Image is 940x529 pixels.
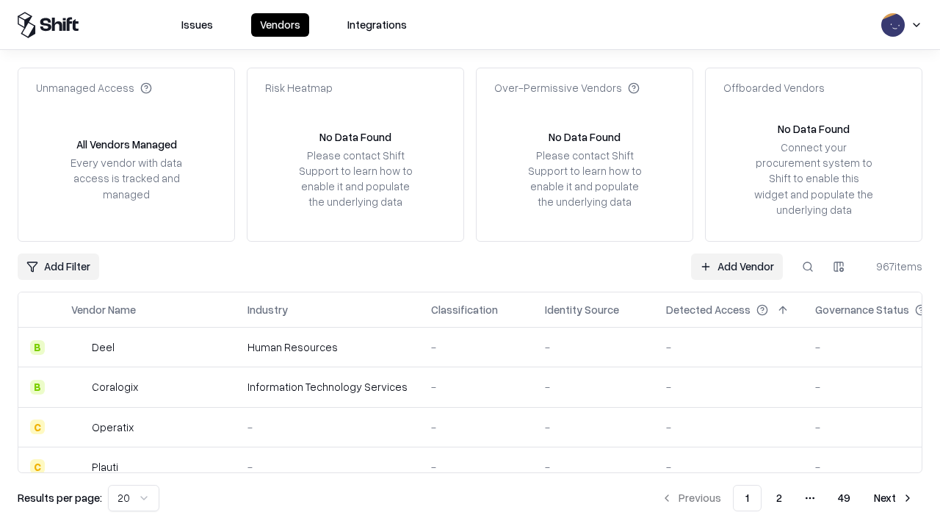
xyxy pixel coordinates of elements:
[30,459,45,474] div: C
[30,340,45,355] div: B
[753,140,875,217] div: Connect your procurement system to Shift to enable this widget and populate the underlying data
[431,459,521,475] div: -
[294,148,416,210] div: Please contact Shift Support to learn how to enable it and populate the underlying data
[30,420,45,434] div: C
[92,420,134,435] div: Operatix
[71,420,86,434] img: Operatix
[652,485,922,511] nav: pagination
[265,80,333,96] div: Risk Heatmap
[71,459,86,474] img: Plauti
[691,253,783,280] a: Add Vendor
[545,420,643,435] div: -
[30,380,45,395] div: B
[92,379,138,395] div: Coralogix
[494,80,640,96] div: Over-Permissive Vendors
[723,80,825,96] div: Offboarded Vendors
[431,379,521,395] div: -
[826,485,862,511] button: 49
[733,485,762,511] button: 1
[545,302,619,317] div: Identity Source
[71,380,86,395] img: Coralogix
[18,490,102,505] p: Results per page:
[764,485,794,511] button: 2
[864,259,922,274] div: 967 items
[545,379,643,395] div: -
[18,253,99,280] button: Add Filter
[431,302,498,317] div: Classification
[865,485,922,511] button: Next
[65,155,187,201] div: Every vendor with data access is tracked and managed
[545,339,643,355] div: -
[247,379,408,395] div: Information Technology Services
[247,302,288,317] div: Industry
[247,420,408,435] div: -
[666,379,792,395] div: -
[524,148,646,210] div: Please contact Shift Support to learn how to enable it and populate the underlying data
[666,459,792,475] div: -
[666,339,792,355] div: -
[71,340,86,355] img: Deel
[92,339,115,355] div: Deel
[92,459,118,475] div: Plauti
[431,339,521,355] div: -
[247,459,408,475] div: -
[339,13,416,37] button: Integrations
[545,459,643,475] div: -
[247,339,408,355] div: Human Resources
[778,121,850,137] div: No Data Found
[173,13,222,37] button: Issues
[251,13,309,37] button: Vendors
[815,302,909,317] div: Governance Status
[549,129,621,145] div: No Data Found
[666,302,751,317] div: Detected Access
[76,137,177,152] div: All Vendors Managed
[36,80,152,96] div: Unmanaged Access
[431,420,521,435] div: -
[319,129,391,145] div: No Data Found
[71,302,136,317] div: Vendor Name
[666,420,792,435] div: -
